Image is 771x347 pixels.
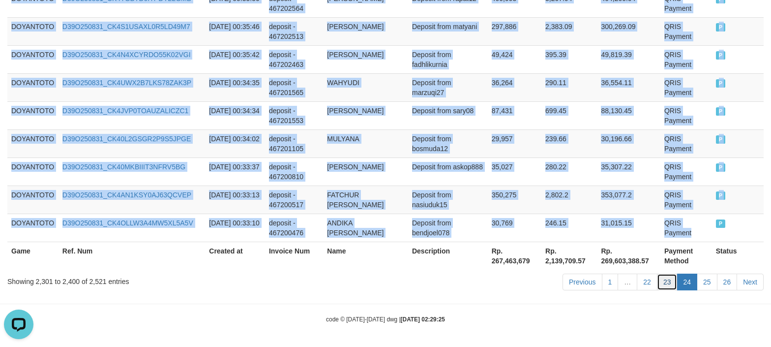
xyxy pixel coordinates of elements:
a: 23 [657,274,678,290]
td: [DATE] 00:35:46 [205,17,265,45]
td: 290.11 [541,73,597,101]
th: Status [712,242,764,270]
td: deposit - 467201105 [265,129,323,158]
td: MULYANA [323,129,408,158]
td: 35,027 [488,158,541,186]
td: 300,269.09 [597,17,660,45]
td: 350,275 [488,186,541,214]
td: QRIS Payment [660,73,712,101]
td: QRIS Payment [660,101,712,129]
div: Showing 2,301 to 2,400 of 2,521 entries [7,273,314,286]
td: deposit - 467200517 [265,186,323,214]
strong: [DATE] 02:29:25 [401,316,445,323]
td: Deposit from sary08 [408,101,488,129]
th: Description [408,242,488,270]
span: PAID [716,51,726,60]
td: [DATE] 00:33:10 [205,214,265,242]
td: 699.45 [541,101,597,129]
td: DOYANTOTO [7,214,59,242]
td: 87,431 [488,101,541,129]
td: [DATE] 00:35:42 [205,45,265,73]
td: 30,769 [488,214,541,242]
td: QRIS Payment [660,17,712,45]
td: 36,264 [488,73,541,101]
th: Ref. Num [59,242,205,270]
span: PAID [716,220,726,228]
td: QRIS Payment [660,214,712,242]
td: [DATE] 00:34:35 [205,73,265,101]
td: QRIS Payment [660,158,712,186]
td: Deposit from matyani [408,17,488,45]
td: 239.66 [541,129,597,158]
td: DOYANTOTO [7,186,59,214]
td: 395.39 [541,45,597,73]
a: 1 [602,274,619,290]
a: 26 [717,274,738,290]
td: 30,196.66 [597,129,660,158]
span: PAID [716,107,726,116]
span: PAID [716,135,726,144]
span: PAID [716,191,726,200]
td: Deposit from fadhlikurnia [408,45,488,73]
td: [PERSON_NAME] [323,45,408,73]
td: [DATE] 00:33:13 [205,186,265,214]
td: deposit - 467201553 [265,101,323,129]
th: Name [323,242,408,270]
a: … [618,274,637,290]
a: D39O250831_CK4JVP0TOAUZALICZC1 [62,107,189,115]
td: 2,383.09 [541,17,597,45]
a: 22 [637,274,657,290]
td: Deposit from marzuqi27 [408,73,488,101]
td: Deposit from bendjoel078 [408,214,488,242]
td: 88,130.45 [597,101,660,129]
span: PAID [716,163,726,172]
th: Created at [205,242,265,270]
th: Invoice Num [265,242,323,270]
td: DOYANTOTO [7,129,59,158]
a: Previous [563,274,602,290]
td: [PERSON_NAME] [323,101,408,129]
th: Rp. 269,603,388.57 [597,242,660,270]
button: Open LiveChat chat widget [4,4,33,33]
td: DOYANTOTO [7,101,59,129]
td: deposit - 467202513 [265,17,323,45]
td: DOYANTOTO [7,158,59,186]
th: Game [7,242,59,270]
td: FATCHUR [PERSON_NAME] [323,186,408,214]
a: D39O250831_CK4OLLW3A4MW5XL5A5V [62,219,193,227]
td: Deposit from nasiuduk15 [408,186,488,214]
td: 353,077.2 [597,186,660,214]
a: D39O250831_CK4UWX2B7LKS78ZAK3P [62,79,191,87]
span: PAID [716,79,726,88]
td: 49,819.39 [597,45,660,73]
small: code © [DATE]-[DATE] dwg | [326,316,445,323]
td: 29,957 [488,129,541,158]
td: DOYANTOTO [7,45,59,73]
a: D39O250831_CK40MKBIIIT3NFRV5BG [62,163,185,171]
a: 24 [677,274,697,290]
th: Rp. 2,139,709.57 [541,242,597,270]
td: [DATE] 00:34:34 [205,101,265,129]
td: QRIS Payment [660,129,712,158]
td: deposit - 467200476 [265,214,323,242]
a: Next [737,274,764,290]
td: 35,307.22 [597,158,660,186]
td: deposit - 467202463 [265,45,323,73]
td: 297,886 [488,17,541,45]
th: Payment Method [660,242,712,270]
td: 280.22 [541,158,597,186]
td: 36,554.11 [597,73,660,101]
td: 246.15 [541,214,597,242]
a: 25 [697,274,717,290]
td: Deposit from askop888 [408,158,488,186]
td: 49,424 [488,45,541,73]
td: [PERSON_NAME] [323,158,408,186]
td: QRIS Payment [660,186,712,214]
td: Deposit from bosmuda12 [408,129,488,158]
td: 31,015.15 [597,214,660,242]
td: ANDIKA [PERSON_NAME] [323,214,408,242]
span: PAID [716,23,726,32]
td: [PERSON_NAME] [323,17,408,45]
td: WAHYUDI [323,73,408,101]
td: QRIS Payment [660,45,712,73]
